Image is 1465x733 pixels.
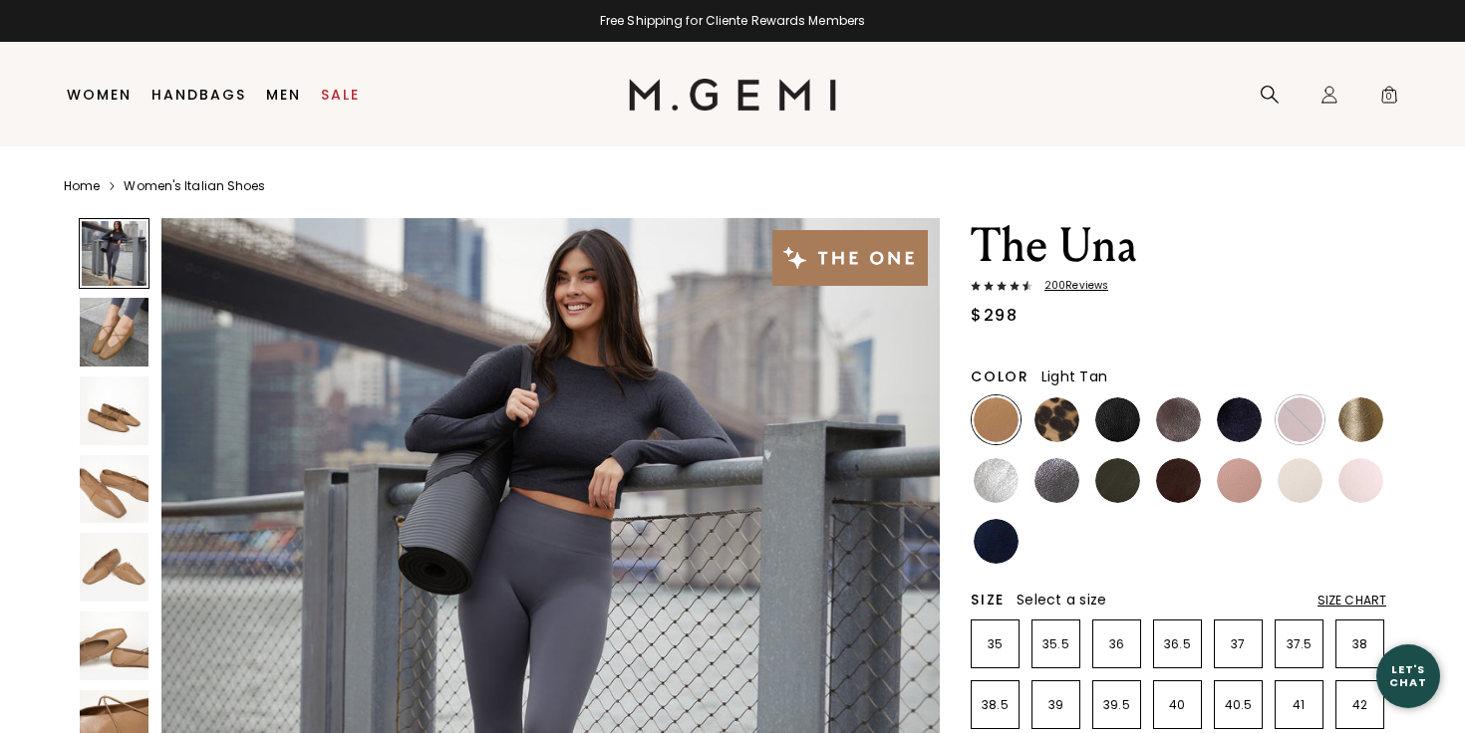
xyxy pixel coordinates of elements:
img: The Una [80,533,148,602]
img: Midnight Blue [1217,397,1262,442]
p: 42 [1336,697,1383,713]
img: Chocolate [1156,458,1201,503]
p: 35 [972,636,1019,652]
span: 0 [1379,89,1399,109]
div: Let's Chat [1376,663,1440,688]
p: 39.5 [1093,697,1140,713]
img: The Una [80,298,148,366]
p: 36 [1093,636,1140,652]
img: Ecru [1278,458,1322,503]
img: Leopard Print [1034,397,1079,442]
img: Gold [1338,397,1383,442]
p: 37.5 [1276,636,1322,652]
img: Military [1095,458,1140,503]
div: Size Chart [1318,593,1386,609]
img: Light Tan [974,397,1019,442]
img: Burgundy [1278,397,1322,442]
p: 41 [1276,697,1322,713]
img: Gunmetal [1034,458,1079,503]
h2: Color [971,368,1029,384]
h2: Size [971,592,1005,608]
p: 38 [1336,636,1383,652]
img: Ballerina Pink [1338,458,1383,503]
a: Home [64,178,100,194]
img: Antique Rose [1217,458,1262,503]
a: Men [266,87,301,103]
img: Navy [974,519,1019,564]
a: Handbags [151,87,246,103]
p: 40 [1154,697,1201,713]
img: Cocoa [1156,397,1201,442]
a: 200Reviews [971,280,1386,296]
p: 40.5 [1215,697,1262,713]
span: Light Tan [1041,366,1107,386]
p: 37 [1215,636,1262,652]
img: M.Gemi [629,79,837,111]
img: Silver [974,458,1019,503]
a: Sale [321,87,360,103]
p: 36.5 [1154,636,1201,652]
p: 39 [1032,697,1079,713]
a: Women's Italian Shoes [124,178,265,194]
h1: The Una [971,218,1386,274]
img: The Una [80,376,148,445]
img: The One tag [772,230,928,286]
span: Select a size [1017,590,1106,610]
p: 35.5 [1032,636,1079,652]
img: The Una [80,611,148,680]
img: The Una [80,455,148,524]
a: Women [67,87,132,103]
img: Black [1095,397,1140,442]
p: 38.5 [972,697,1019,713]
div: $298 [971,304,1018,328]
span: 200 Review s [1032,280,1108,292]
